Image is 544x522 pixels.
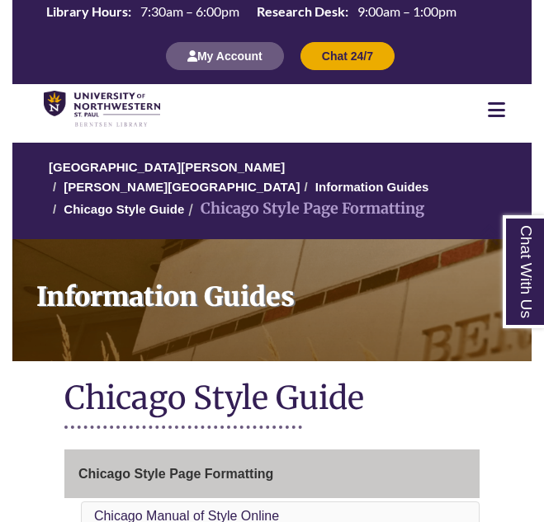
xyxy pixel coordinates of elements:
[315,180,429,194] a: Information Guides
[64,180,300,194] a: [PERSON_NAME][GEOGRAPHIC_DATA]
[64,202,184,216] a: Chicago Style Guide
[40,2,463,23] table: Hours Today
[300,42,395,70] button: Chat 24/7
[478,223,540,246] a: Back to Top
[300,49,395,63] a: Chat 24/7
[26,239,532,340] h1: Information Guides
[78,467,273,481] span: Chicago Style Page Formatting
[166,49,284,63] a: My Account
[40,2,463,25] a: Hours Today
[140,3,239,19] span: 7:30am – 6:00pm
[12,239,532,361] a: Information Guides
[64,449,480,499] a: Chicago Style Page Formatting
[250,2,351,21] th: Research Desk:
[184,197,424,221] li: Chicago Style Page Formatting
[166,42,284,70] button: My Account
[64,378,480,421] h1: Chicago Style Guide
[49,160,285,174] a: [GEOGRAPHIC_DATA][PERSON_NAME]
[357,3,456,19] span: 9:00am – 1:00pm
[44,91,160,128] img: UNWSP Library Logo
[40,2,134,21] th: Library Hours:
